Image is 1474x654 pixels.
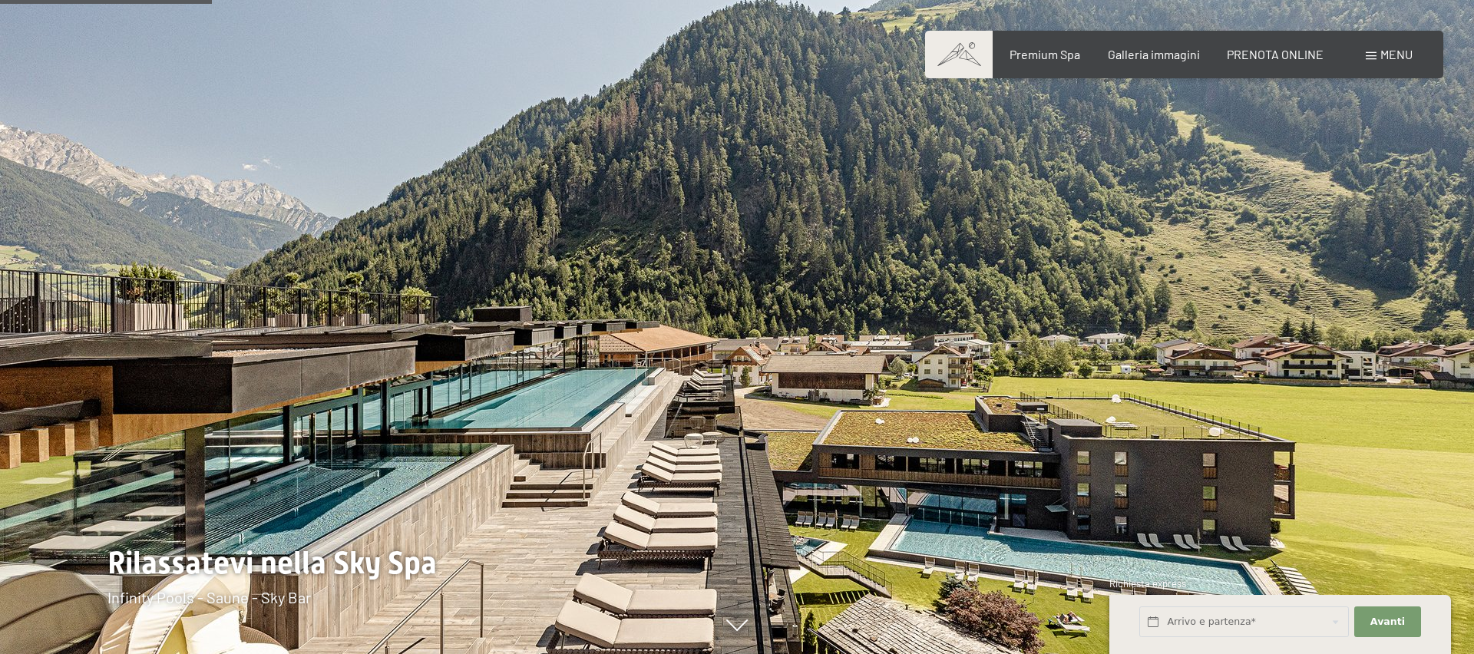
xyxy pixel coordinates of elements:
span: Avanti [1370,615,1405,629]
a: Galleria immagini [1108,47,1200,61]
span: Richiesta express [1109,577,1186,590]
a: PRENOTA ONLINE [1227,47,1324,61]
a: Premium Spa [1010,47,1080,61]
button: Avanti [1354,606,1420,638]
span: Menu [1380,47,1413,61]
